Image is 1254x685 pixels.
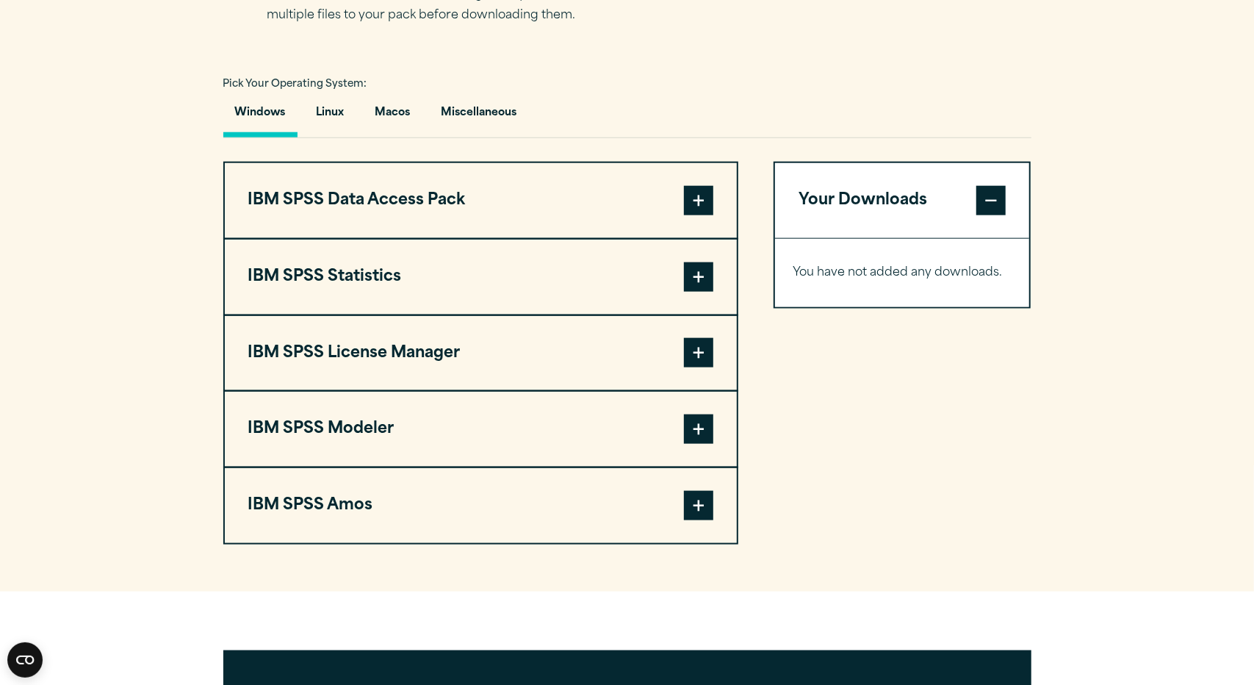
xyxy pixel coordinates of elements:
[364,96,422,137] button: Macos
[223,96,298,137] button: Windows
[225,240,737,315] button: IBM SPSS Statistics
[225,392,737,467] button: IBM SPSS Modeler
[225,163,737,238] button: IBM SPSS Data Access Pack
[225,468,737,543] button: IBM SPSS Amos
[7,642,43,678] button: Open CMP widget
[305,96,356,137] button: Linux
[775,238,1030,307] div: Your Downloads
[225,316,737,391] button: IBM SPSS License Manager
[775,163,1030,238] button: Your Downloads
[430,96,529,137] button: Miscellaneous
[223,79,367,89] span: Pick Your Operating System:
[793,262,1012,284] p: You have not added any downloads.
